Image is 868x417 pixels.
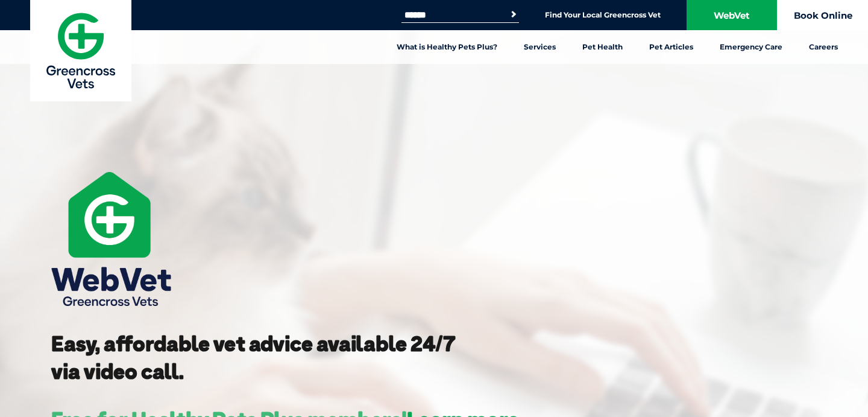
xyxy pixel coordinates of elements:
[636,30,706,64] a: Pet Articles
[508,8,520,21] button: Search
[383,30,511,64] a: What is Healthy Pets Plus?
[545,10,661,20] a: Find Your Local Greencross Vet
[796,30,851,64] a: Careers
[569,30,636,64] a: Pet Health
[511,30,569,64] a: Services
[51,330,456,384] strong: Easy, affordable vet advice available 24/7 via video call.
[706,30,796,64] a: Emergency Care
